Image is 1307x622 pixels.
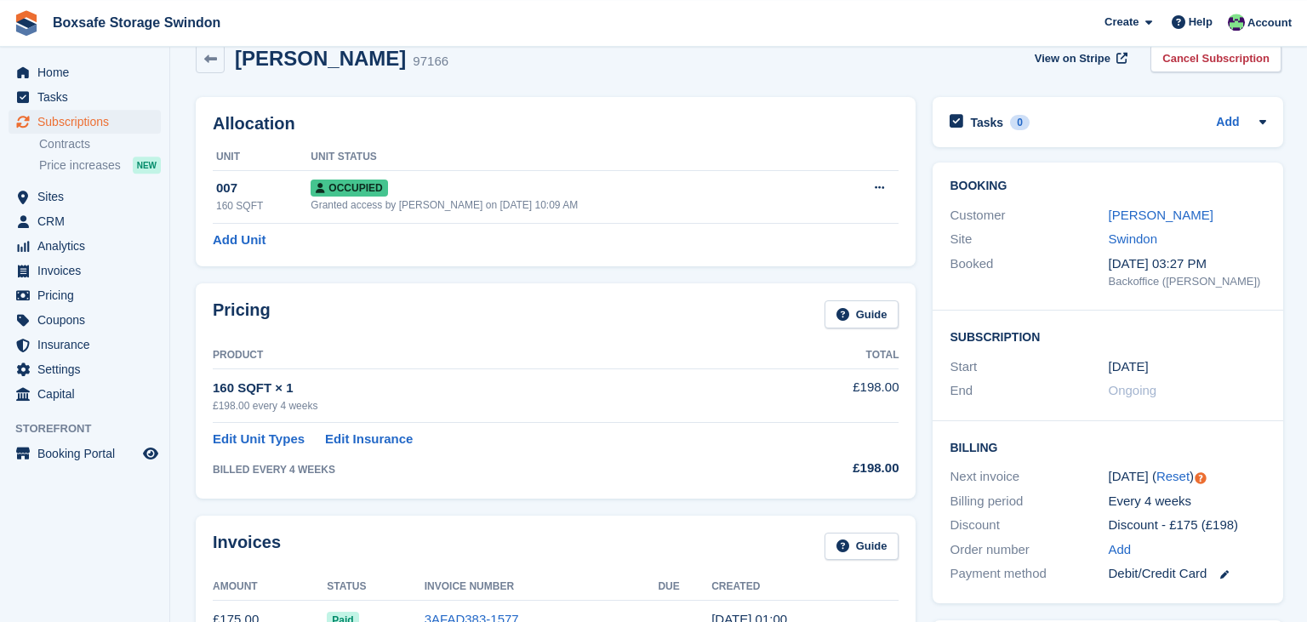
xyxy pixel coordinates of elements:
[37,110,140,134] span: Subscriptions
[1108,208,1213,222] a: [PERSON_NAME]
[9,85,161,109] a: menu
[950,230,1108,249] div: Site
[216,198,311,214] div: 160 SQFT
[1108,492,1266,511] div: Every 4 weeks
[825,533,899,561] a: Guide
[213,144,311,171] th: Unit
[39,157,121,174] span: Price increases
[1156,469,1190,483] a: Reset
[1189,14,1213,31] span: Help
[9,442,161,465] a: menu
[37,85,140,109] span: Tasks
[1108,383,1156,397] span: Ongoing
[9,308,161,332] a: menu
[413,52,448,71] div: 97166
[9,382,161,406] a: menu
[37,283,140,307] span: Pricing
[37,185,140,208] span: Sites
[213,462,770,477] div: BILLED EVERY 4 WEEKS
[46,9,227,37] a: Boxsafe Storage Swindon
[1108,564,1266,584] div: Debit/Credit Card
[213,533,281,561] h2: Invoices
[213,573,327,601] th: Amount
[950,516,1108,535] div: Discount
[950,357,1108,377] div: Start
[9,357,161,381] a: menu
[15,420,169,437] span: Storefront
[37,442,140,465] span: Booking Portal
[9,259,161,282] a: menu
[213,430,305,449] a: Edit Unit Types
[1108,273,1266,290] div: Backoffice ([PERSON_NAME])
[950,564,1108,584] div: Payment method
[950,254,1108,290] div: Booked
[39,136,161,152] a: Contracts
[311,180,387,197] span: Occupied
[711,573,899,601] th: Created
[213,300,271,328] h2: Pricing
[658,573,711,601] th: Due
[140,443,161,464] a: Preview store
[37,60,140,84] span: Home
[950,206,1108,225] div: Customer
[1108,254,1266,274] div: [DATE] 03:27 PM
[213,231,265,250] a: Add Unit
[213,342,770,369] th: Product
[1104,14,1139,31] span: Create
[1028,44,1131,72] a: View on Stripe
[9,110,161,134] a: menu
[213,379,770,398] div: 160 SQFT × 1
[9,283,161,307] a: menu
[37,209,140,233] span: CRM
[37,259,140,282] span: Invoices
[950,381,1108,401] div: End
[9,234,161,258] a: menu
[37,357,140,381] span: Settings
[1247,14,1292,31] span: Account
[950,492,1108,511] div: Billing period
[970,115,1003,130] h2: Tasks
[825,300,899,328] a: Guide
[213,114,899,134] h2: Allocation
[1216,113,1239,133] a: Add
[327,573,424,601] th: Status
[37,308,140,332] span: Coupons
[311,144,830,171] th: Unit Status
[1035,50,1110,67] span: View on Stripe
[213,398,770,414] div: £198.00 every 4 weeks
[1108,516,1266,535] div: Discount - £175 (£198)
[37,234,140,258] span: Analytics
[1193,471,1208,486] div: Tooltip anchor
[1010,115,1030,130] div: 0
[9,60,161,84] a: menu
[9,185,161,208] a: menu
[325,430,413,449] a: Edit Insurance
[950,180,1266,193] h2: Booking
[950,540,1108,560] div: Order number
[770,459,899,478] div: £198.00
[235,47,406,70] h2: [PERSON_NAME]
[37,382,140,406] span: Capital
[950,467,1108,487] div: Next invoice
[9,333,161,357] a: menu
[37,333,140,357] span: Insurance
[9,209,161,233] a: menu
[133,157,161,174] div: NEW
[950,438,1266,455] h2: Billing
[311,197,830,213] div: Granted access by [PERSON_NAME] on [DATE] 10:09 AM
[1108,540,1131,560] a: Add
[39,156,161,174] a: Price increases NEW
[1150,44,1281,72] a: Cancel Subscription
[1108,467,1266,487] div: [DATE] ( )
[216,179,311,198] div: 007
[1228,14,1245,31] img: Kim Virabi
[1108,231,1157,246] a: Swindon
[425,573,659,601] th: Invoice Number
[950,328,1266,345] h2: Subscription
[770,368,899,422] td: £198.00
[1108,357,1148,377] time: 2025-07-25 00:00:00 UTC
[770,342,899,369] th: Total
[14,10,39,36] img: stora-icon-8386f47178a22dfd0bd8f6a31ec36ba5ce8667c1dd55bd0f319d3a0aa187defe.svg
